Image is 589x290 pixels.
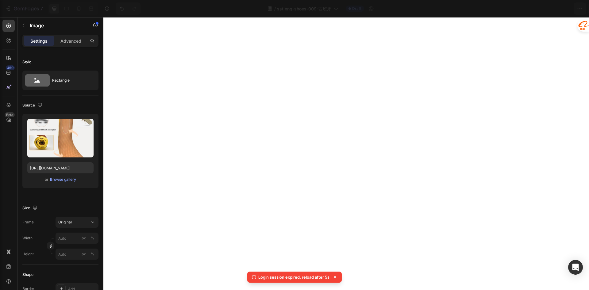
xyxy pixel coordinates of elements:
[56,233,98,244] input: px%
[2,2,46,15] button: 7
[525,2,546,15] button: Save
[22,251,34,257] label: Height
[22,235,33,241] label: Width
[277,6,331,12] span: sstinng-shoes-009-西班牙
[27,162,94,173] input: https://example.com/image.jpg
[82,251,86,257] div: px
[27,119,94,157] img: preview-image
[568,260,583,275] div: Open Intercom Messenger
[22,219,34,225] label: Frame
[5,112,15,117] div: Beta
[89,250,96,258] button: px
[50,176,76,183] button: Browse gallery
[52,73,90,87] div: Rectangle
[30,22,82,29] p: Image
[531,6,541,11] span: Save
[90,235,94,241] div: %
[22,272,33,277] div: Shape
[50,177,76,182] div: Browse gallery
[352,6,361,11] span: Draft
[22,204,39,212] div: Size
[553,6,569,12] div: Publish
[116,2,141,15] div: Undo/Redo
[56,249,98,260] input: px%
[82,235,86,241] div: px
[22,101,44,110] div: Source
[274,6,276,12] span: /
[6,65,15,70] div: 450
[89,234,96,242] button: px
[80,234,87,242] button: %
[103,17,589,290] iframe: Design area
[80,250,87,258] button: %
[22,59,31,65] div: Style
[56,217,98,228] button: Original
[58,219,72,225] span: Original
[45,176,48,183] span: or
[258,274,329,280] p: Login session expired, reload after 5s
[548,2,574,15] button: Publish
[30,38,48,44] p: Settings
[60,38,81,44] p: Advanced
[90,251,94,257] div: %
[40,5,43,12] p: 7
